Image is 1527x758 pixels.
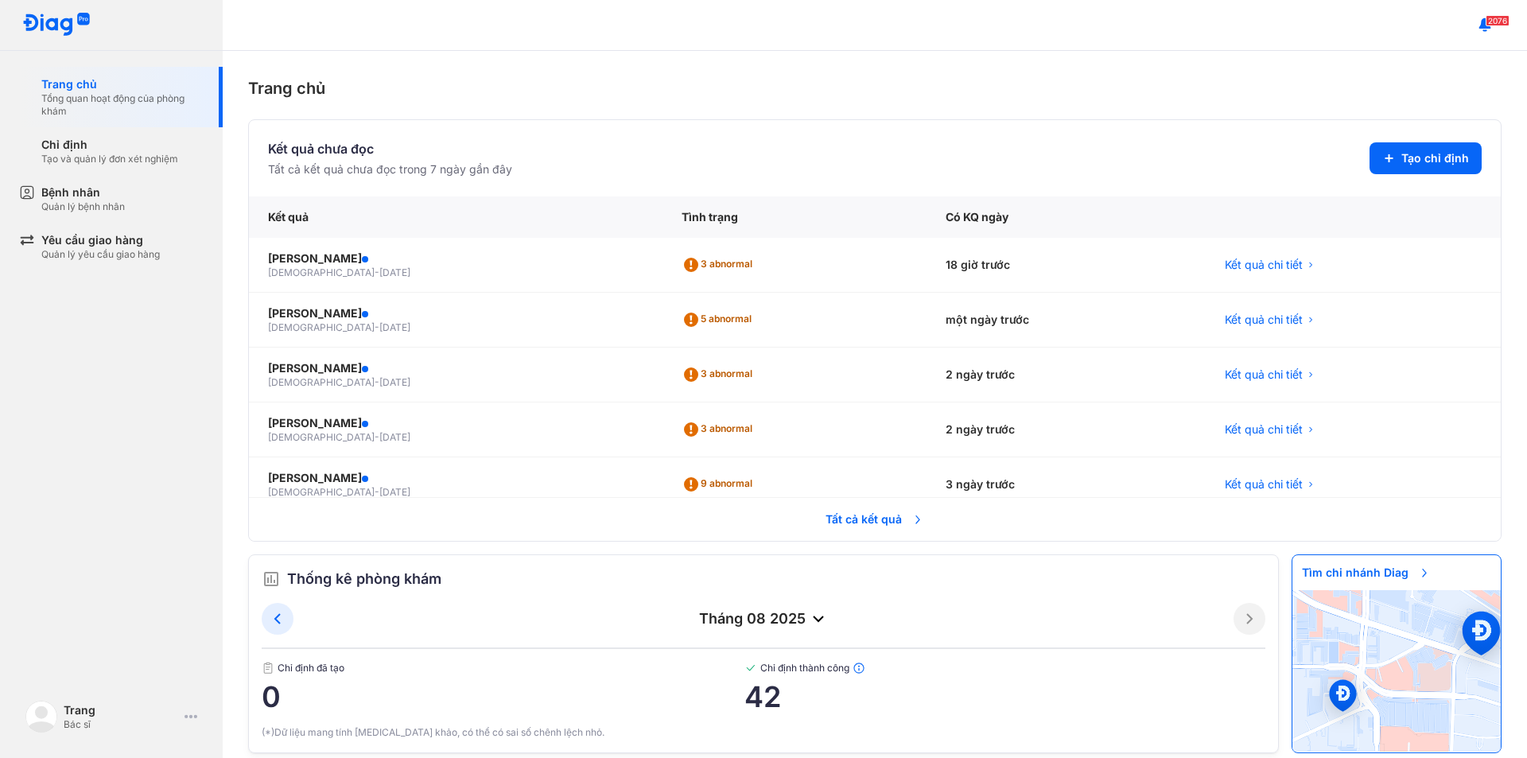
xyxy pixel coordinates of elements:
div: Tạo và quản lý đơn xét nghiệm [41,153,178,165]
span: Kết quả chi tiết [1225,422,1303,437]
span: - [375,376,379,388]
div: Có KQ ngày [927,196,1206,238]
img: document.50c4cfd0.svg [262,662,274,674]
div: [PERSON_NAME] [268,470,643,486]
div: Yêu cầu giao hàng [41,232,160,248]
span: 42 [744,681,1265,713]
span: Kết quả chi tiết [1225,257,1303,273]
div: (*)Dữ liệu mang tính [MEDICAL_DATA] khảo, có thể có sai số chênh lệch nhỏ. [262,725,1265,740]
span: - [375,266,379,278]
span: Tìm chi nhánh Diag [1292,555,1440,590]
span: [DATE] [379,266,410,278]
span: [DATE] [379,321,410,333]
div: 9 abnormal [682,472,759,497]
div: Tất cả kết quả chưa đọc trong 7 ngày gần đây [268,161,512,177]
button: Tạo chỉ định [1370,142,1482,174]
span: Chỉ định thành công [744,662,1265,674]
span: [DATE] [379,431,410,443]
img: checked-green.01cc79e0.svg [744,662,757,674]
span: Thống kê phòng khám [287,568,441,590]
span: - [375,431,379,443]
span: Tạo chỉ định [1401,150,1469,166]
div: Quản lý bệnh nhân [41,200,125,213]
div: 3 abnormal [682,417,759,442]
div: [PERSON_NAME] [268,360,643,376]
div: 5 abnormal [682,307,758,332]
div: Chỉ định [41,137,178,153]
span: Kết quả chi tiết [1225,367,1303,383]
div: Bác sĩ [64,718,178,731]
img: logo [22,13,91,37]
span: - [375,321,379,333]
div: Trang chủ [248,76,1502,100]
div: một ngày trước [927,293,1206,348]
div: [PERSON_NAME] [268,415,643,431]
div: Quản lý yêu cầu giao hàng [41,248,160,261]
div: Trang chủ [41,76,204,92]
img: info.7e716105.svg [853,662,865,674]
img: order.5a6da16c.svg [262,569,281,589]
div: Kết quả chưa đọc [268,139,512,158]
span: Tất cả kết quả [816,502,934,537]
div: [PERSON_NAME] [268,305,643,321]
span: Chỉ định đã tạo [262,662,744,674]
span: Kết quả chi tiết [1225,476,1303,492]
img: logo [25,701,57,733]
div: 3 abnormal [682,252,759,278]
span: Kết quả chi tiết [1225,312,1303,328]
div: 3 abnormal [682,362,759,387]
span: [DEMOGRAPHIC_DATA] [268,321,375,333]
div: [PERSON_NAME] [268,251,643,266]
div: Trang [64,702,178,718]
div: 18 giờ trước [927,238,1206,293]
div: tháng 08 2025 [293,609,1234,628]
div: 2 ngày trước [927,348,1206,402]
span: 0 [262,681,744,713]
span: [DEMOGRAPHIC_DATA] [268,266,375,278]
span: [DEMOGRAPHIC_DATA] [268,376,375,388]
div: Kết quả [249,196,662,238]
span: [DEMOGRAPHIC_DATA] [268,431,375,443]
span: [DATE] [379,376,410,388]
span: [DATE] [379,486,410,498]
span: - [375,486,379,498]
div: 2 ngày trước [927,402,1206,457]
span: [DEMOGRAPHIC_DATA] [268,486,375,498]
div: Tổng quan hoạt động của phòng khám [41,92,204,118]
div: Bệnh nhân [41,185,125,200]
span: 2076 [1486,15,1510,26]
div: Tình trạng [662,196,927,238]
div: 3 ngày trước [927,457,1206,512]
